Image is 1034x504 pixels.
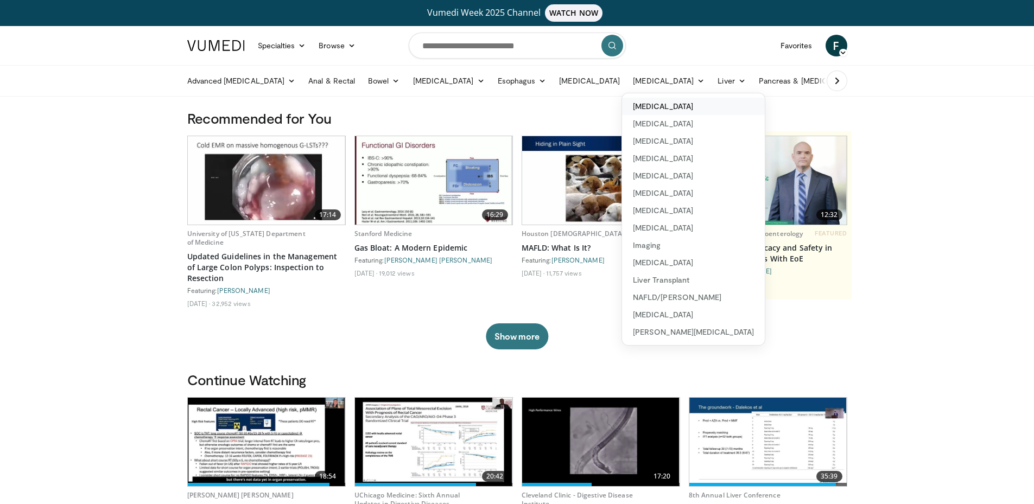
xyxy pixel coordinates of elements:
[187,40,245,51] img: VuMedi Logo
[409,33,626,59] input: Search topics, interventions
[622,184,765,202] a: [MEDICAL_DATA]
[622,254,765,271] a: [MEDICAL_DATA]
[355,398,512,486] img: e670601d-3370-4222-86ab-308d77ec165c.620x360_q85_upscale.jpg
[622,115,765,132] a: [MEDICAL_DATA]
[187,299,211,308] li: [DATE]
[355,136,512,225] a: 16:29
[622,150,765,167] a: [MEDICAL_DATA]
[522,243,680,253] a: MAFLD: What Is It?
[491,70,553,92] a: Esophagus
[354,269,378,277] li: [DATE]
[689,490,781,500] a: 8th Annual Liver Conference
[407,70,491,92] a: [MEDICAL_DATA]
[522,256,680,264] div: Featuring:
[212,299,250,308] li: 32,952 views
[622,219,765,237] a: [MEDICAL_DATA]
[188,136,345,225] img: dfcfcb0d-b871-4e1a-9f0c-9f64970f7dd8.620x360_q85_upscale.jpg
[188,398,345,486] img: f5d819c4-b4a6-4669-943d-399a0cb519e6.620x360_q85_upscale.jpg
[553,70,626,92] a: [MEDICAL_DATA]
[816,471,842,482] span: 35:39
[482,471,508,482] span: 20:42
[315,471,341,482] span: 18:54
[622,167,765,184] a: [MEDICAL_DATA]
[361,70,406,92] a: Bowel
[187,371,847,388] h3: Continue Watching
[355,398,512,486] a: 20:42
[181,70,302,92] a: Advanced [MEDICAL_DATA]
[187,251,346,284] a: Updated Guidelines in the Management of Large Colon Polyps: Inspection to Resection
[188,398,345,486] a: 18:54
[355,136,512,225] img: 480ec31d-e3c1-475b-8289-0a0659db689a.620x360_q85_upscale.jpg
[816,209,842,220] span: 12:32
[522,136,680,225] a: 18:45
[522,398,680,486] a: 17:20
[217,286,270,294] a: [PERSON_NAME]
[354,243,513,253] a: Gas Bloat: A Modern Epidemic
[622,271,765,289] a: Liver Transplant
[622,202,765,219] a: [MEDICAL_DATA]
[649,471,675,482] span: 17:20
[752,70,879,92] a: Pancreas & [MEDICAL_DATA]
[622,306,765,323] a: [MEDICAL_DATA]
[622,237,765,254] a: Imaging
[187,229,306,247] a: University of [US_STATE] Department of Medicine
[551,256,605,264] a: [PERSON_NAME]
[545,4,602,22] span: WATCH NOW
[689,243,847,264] a: Clinical Insights: Efficacy and Safety in Appropriate Patients With EoE
[187,490,294,500] a: [PERSON_NAME] [PERSON_NAME]
[626,70,711,92] a: [MEDICAL_DATA]
[689,398,847,486] a: 35:39
[622,132,765,150] a: [MEDICAL_DATA]
[689,136,847,225] a: 12:32
[689,136,847,225] img: bf9ce42c-6823-4735-9d6f-bc9dbebbcf2c.png.620x360_q85_upscale.jpg
[622,289,765,306] a: NAFLD/[PERSON_NAME]
[711,70,752,92] a: Liver
[826,35,847,56] a: F
[384,256,493,264] a: [PERSON_NAME] [PERSON_NAME]
[774,35,819,56] a: Favorites
[251,35,313,56] a: Specialties
[188,136,345,225] a: 17:14
[189,4,846,22] a: Vumedi Week 2025 ChannelWATCH NOW
[312,35,362,56] a: Browse
[354,229,413,238] a: Stanford Medicine
[486,323,548,349] button: Show more
[315,209,341,220] span: 17:14
[379,269,414,277] li: 19,012 views
[187,110,847,127] h3: Recommended for You
[354,256,513,264] div: Featuring:
[302,70,361,92] a: Anal & Rectal
[622,98,765,115] a: [MEDICAL_DATA]
[546,269,581,277] li: 11,757 views
[482,209,508,220] span: 16:29
[522,398,680,486] img: 2be06fa1-8f42-4bab-b66d-9367dd3d8d02.620x360_q85_upscale.jpg
[187,286,346,295] div: Featuring:
[622,323,765,341] a: [PERSON_NAME][MEDICAL_DATA]
[522,136,679,225] img: 413dc738-b12d-4fd3-9105-56a13100a2ee.620x360_q85_upscale.jpg
[522,269,545,277] li: [DATE]
[815,229,847,237] span: FEATURED
[522,229,625,238] a: Houston [DEMOGRAPHIC_DATA]
[689,266,847,275] div: Featuring:
[689,398,847,486] img: 01320fe2-6448-47b0-96be-d32ed8b356e2.620x360_q85_upscale.jpg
